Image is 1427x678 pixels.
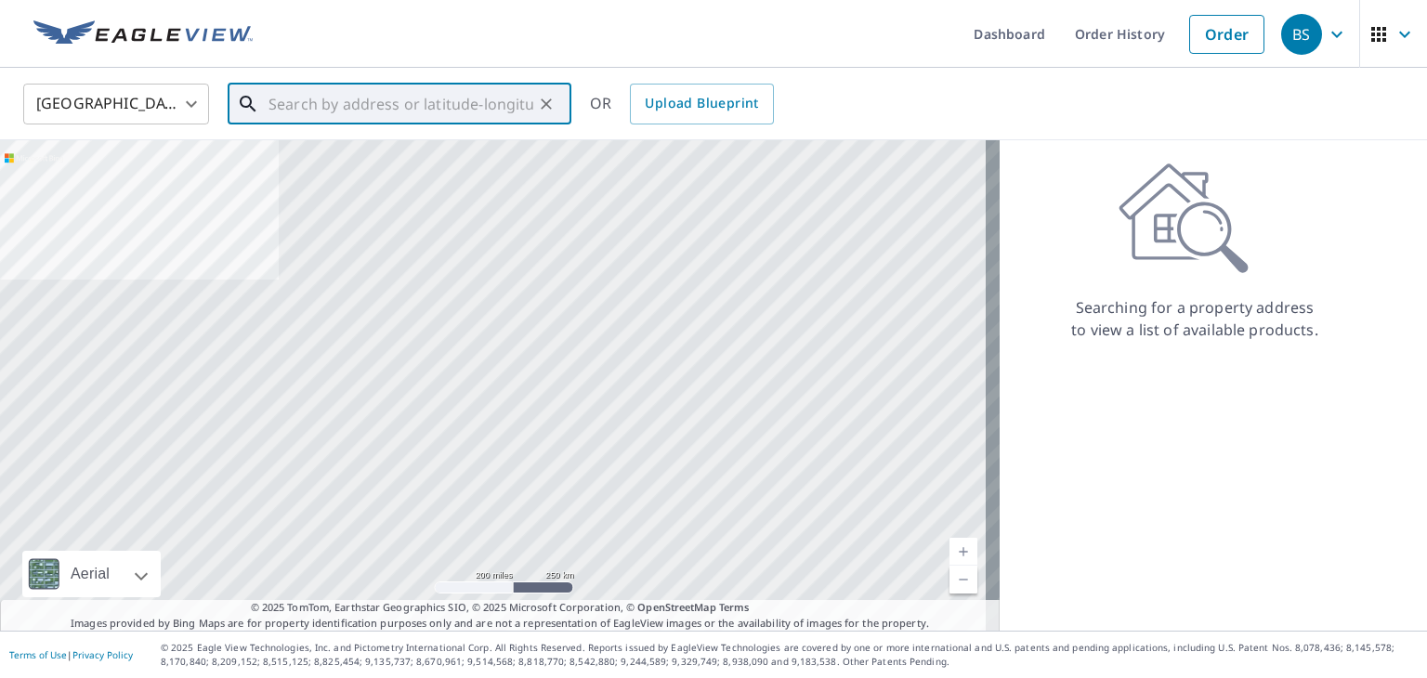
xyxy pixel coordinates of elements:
p: Searching for a property address to view a list of available products. [1070,296,1319,341]
button: Clear [533,91,559,117]
div: [GEOGRAPHIC_DATA] [23,78,209,130]
img: EV Logo [33,20,253,48]
div: BS [1281,14,1322,55]
div: Aerial [65,551,115,597]
a: Privacy Policy [72,648,133,661]
a: Terms of Use [9,648,67,661]
a: Current Level 5, Zoom Out [949,566,977,593]
a: Order [1189,15,1264,54]
span: Upload Blueprint [645,92,758,115]
a: Upload Blueprint [630,84,773,124]
div: Aerial [22,551,161,597]
p: © 2025 Eagle View Technologies, Inc. and Pictometry International Corp. All Rights Reserved. Repo... [161,641,1418,669]
a: Terms [719,600,750,614]
a: OpenStreetMap [637,600,715,614]
span: © 2025 TomTom, Earthstar Geographics SIO, © 2025 Microsoft Corporation, © [251,600,750,616]
input: Search by address or latitude-longitude [268,78,533,130]
div: OR [590,84,774,124]
a: Current Level 5, Zoom In [949,538,977,566]
p: | [9,649,133,660]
